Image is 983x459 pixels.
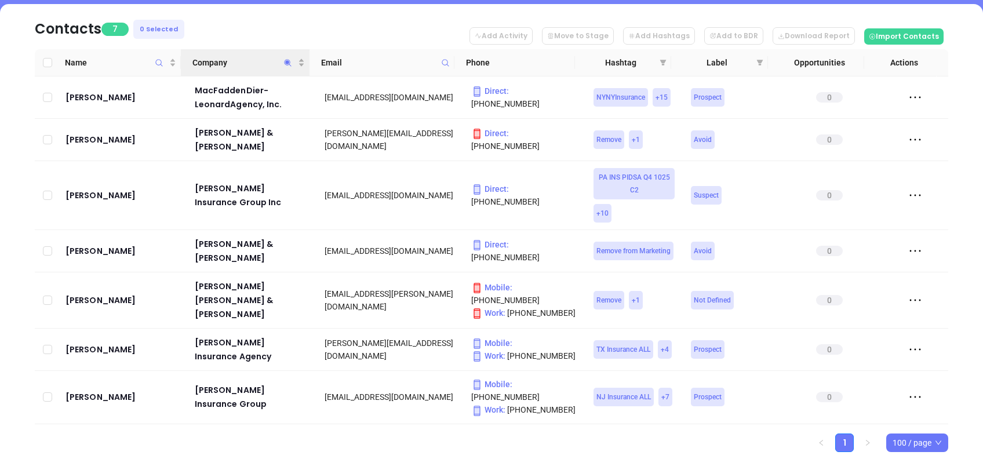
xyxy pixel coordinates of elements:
[596,171,672,196] span: PA INS PIDSA Q4 1025 C2
[325,127,455,152] div: [PERSON_NAME][EMAIL_ADDRESS][DOMAIN_NAME]
[661,343,669,356] span: + 4
[471,349,577,362] p: [PHONE_NUMBER]
[195,279,309,321] a: [PERSON_NAME] [PERSON_NAME] & [PERSON_NAME]
[864,439,871,446] span: right
[471,86,509,96] span: Direct :
[756,59,763,66] span: filter
[65,56,167,69] span: Name
[65,343,179,356] a: [PERSON_NAME]
[65,244,179,258] a: [PERSON_NAME]
[471,403,577,416] p: [PHONE_NUMBER]
[65,390,179,404] a: [PERSON_NAME]
[694,189,719,202] span: Suspect
[694,294,731,307] span: Not Defined
[471,127,577,152] p: [PHONE_NUMBER]
[661,391,669,403] span: + 7
[683,56,751,69] span: Label
[471,308,505,318] span: Work :
[818,439,825,446] span: left
[471,184,509,194] span: Direct :
[596,294,621,307] span: Remove
[656,91,668,104] span: + 15
[816,134,843,145] span: 0
[816,295,843,305] span: 0
[60,49,181,76] th: Name
[864,49,937,76] th: Actions
[632,133,640,146] span: + 1
[65,188,179,202] a: [PERSON_NAME]
[195,83,309,111] a: MacFaddenDier-LeonardAgency, Inc.
[195,181,309,209] a: [PERSON_NAME] Insurance Group Inc
[133,20,184,39] div: 0 Selected
[835,434,854,452] li: 1
[195,237,309,265] a: [PERSON_NAME] & [PERSON_NAME]
[192,56,296,69] span: Company
[816,392,843,402] span: 0
[195,126,309,154] a: [PERSON_NAME] & [PERSON_NAME]
[812,434,831,452] li: Previous Page
[471,238,577,264] p: [PHONE_NUMBER]
[471,307,577,319] p: [PHONE_NUMBER]
[816,92,843,103] span: 0
[195,336,309,363] a: [PERSON_NAME] Insurance Agency
[754,54,766,71] span: filter
[893,434,942,451] span: 100 / page
[632,294,640,307] span: + 1
[836,434,853,451] a: 1
[325,391,455,403] div: [EMAIL_ADDRESS][DOMAIN_NAME]
[858,434,877,452] button: right
[471,281,577,307] p: [PHONE_NUMBER]
[471,183,577,208] p: [PHONE_NUMBER]
[325,287,455,313] div: [EMAIL_ADDRESS][PERSON_NAME][DOMAIN_NAME]
[471,85,577,110] p: [PHONE_NUMBER]
[886,434,948,452] div: Page Size
[101,23,129,36] span: 7
[657,54,669,71] span: filter
[816,246,843,256] span: 0
[65,90,179,104] a: [PERSON_NAME]
[816,190,843,201] span: 0
[596,207,609,220] span: + 10
[471,240,509,249] span: Direct :
[35,19,101,39] div: Contacts
[596,343,650,356] span: TX Insurance ALL
[768,49,864,76] th: Opportunities
[325,245,455,257] div: [EMAIL_ADDRESS][DOMAIN_NAME]
[596,391,651,403] span: NJ Insurance ALL
[65,293,179,307] a: [PERSON_NAME]
[471,351,505,360] span: Work :
[596,91,645,104] span: NYNYInsurance
[471,380,512,389] span: Mobile :
[816,344,843,355] span: 0
[858,434,877,452] li: Next Page
[596,133,621,146] span: Remove
[694,391,722,403] span: Prospect
[587,56,655,69] span: Hashtag
[660,59,667,66] span: filter
[471,378,577,403] p: [PHONE_NUMBER]
[694,245,712,257] span: Avoid
[694,343,722,356] span: Prospect
[694,133,712,146] span: Avoid
[694,91,722,104] span: Prospect
[321,56,436,69] span: Email
[65,133,179,147] a: [PERSON_NAME]
[325,91,455,104] div: [EMAIL_ADDRESS][DOMAIN_NAME]
[325,189,455,202] div: [EMAIL_ADDRESS][DOMAIN_NAME]
[195,383,309,411] a: [PERSON_NAME] Insurance Group
[471,338,512,348] span: Mobile :
[325,337,455,362] div: [PERSON_NAME][EMAIL_ADDRESS][DOMAIN_NAME]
